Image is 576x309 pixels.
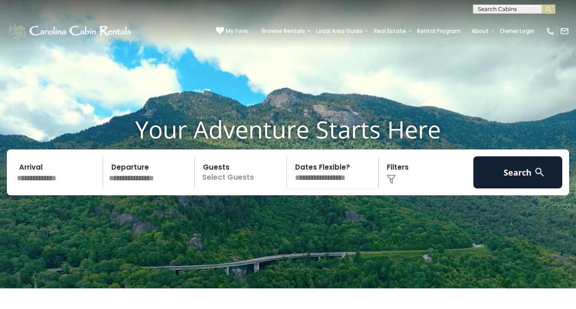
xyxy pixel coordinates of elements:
h1: Your Adventure Starts Here [7,115,569,143]
p: Select Guests [197,156,286,188]
a: Rental Program [412,25,465,38]
a: About [467,25,494,38]
button: Search [473,156,563,188]
a: Browse Rentals [257,25,310,38]
a: Real Estate [369,25,411,38]
img: search-regular-white.png [534,166,545,178]
span: My Favs [226,27,248,35]
a: Owner Login [495,25,539,38]
a: My Favs [216,27,248,36]
img: filter--v1.png [387,175,396,184]
img: White-1-1-2.png [7,22,134,40]
img: phone-regular-white.png [546,27,555,36]
img: mail-regular-white.png [560,27,569,36]
a: Local Area Guide [312,25,368,38]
